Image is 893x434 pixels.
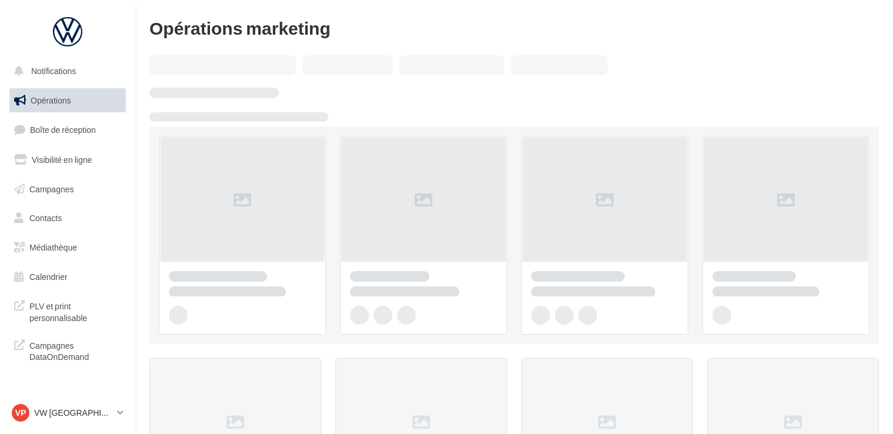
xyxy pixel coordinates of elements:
[29,242,77,252] span: Médiathèque
[30,125,96,135] span: Boîte de réception
[34,407,112,419] p: VW [GEOGRAPHIC_DATA] 13
[7,206,128,231] a: Contacts
[31,95,71,105] span: Opérations
[7,59,124,84] button: Notifications
[29,183,74,193] span: Campagnes
[7,235,128,260] a: Médiathèque
[9,402,126,424] a: VP VW [GEOGRAPHIC_DATA] 13
[7,265,128,289] a: Calendrier
[7,333,128,368] a: Campagnes DataOnDemand
[7,148,128,172] a: Visibilité en ligne
[7,293,128,328] a: PLV et print personnalisable
[29,213,62,223] span: Contacts
[7,88,128,113] a: Opérations
[149,19,879,36] div: Opérations marketing
[29,338,121,363] span: Campagnes DataOnDemand
[29,298,121,323] span: PLV et print personnalisable
[7,117,128,142] a: Boîte de réception
[32,155,92,165] span: Visibilité en ligne
[15,407,26,419] span: VP
[31,66,76,76] span: Notifications
[29,272,68,282] span: Calendrier
[7,177,128,202] a: Campagnes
